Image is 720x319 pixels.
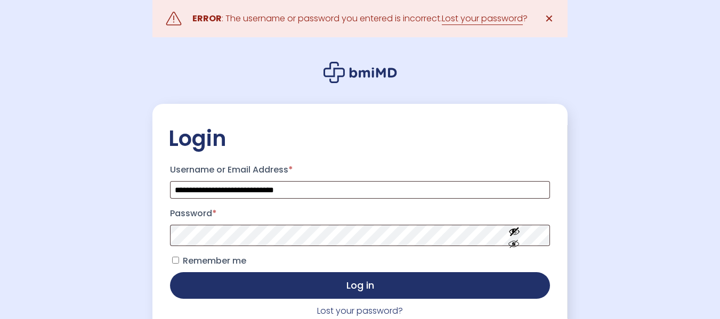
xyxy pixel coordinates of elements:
input: Remember me [172,257,179,264]
label: Password [170,205,550,222]
span: Remember me [183,255,246,267]
a: Lost your password [442,12,523,25]
div: : The username or password you entered is incorrect. ? [192,11,528,26]
button: Log in [170,272,550,299]
label: Username or Email Address [170,161,550,178]
h2: Login [168,125,552,152]
span: ✕ [545,11,554,26]
button: Show password [484,217,544,254]
a: ✕ [538,8,560,29]
strong: ERROR [192,12,222,24]
a: Lost your password? [317,305,403,317]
